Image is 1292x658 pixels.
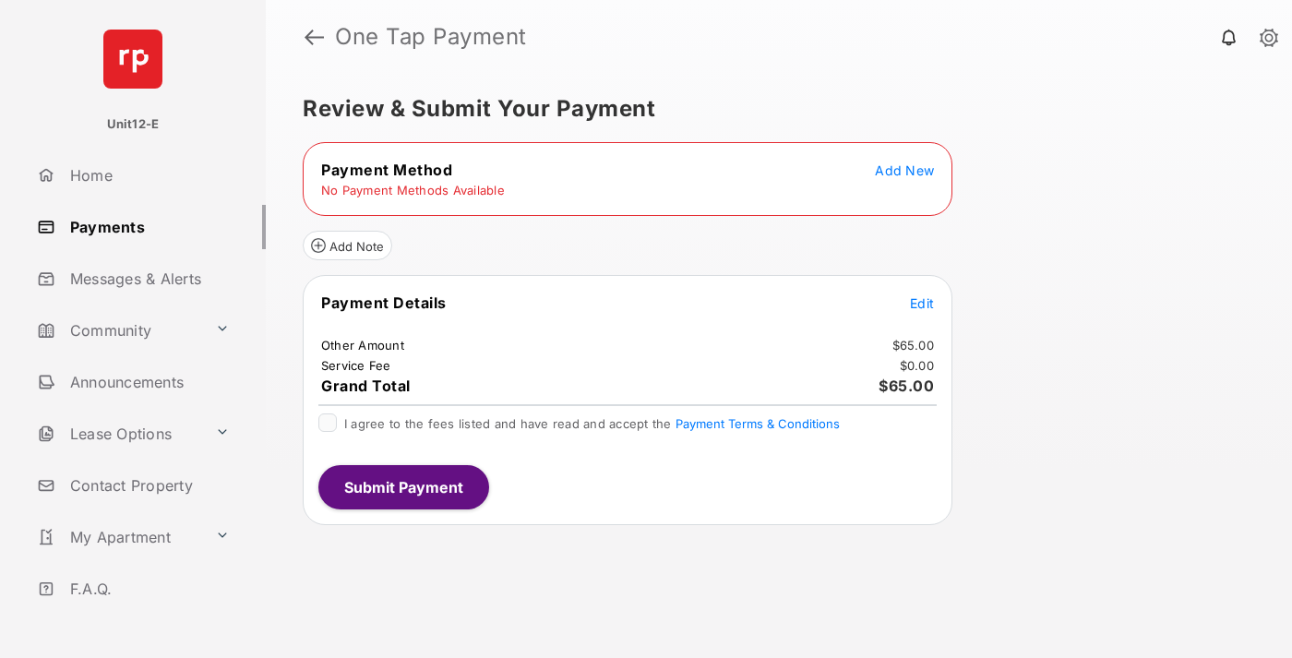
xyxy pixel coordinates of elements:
[30,360,266,404] a: Announcements
[30,515,208,559] a: My Apartment
[30,463,266,508] a: Contact Property
[320,337,405,353] td: Other Amount
[899,357,935,374] td: $0.00
[303,98,1240,120] h5: Review & Submit Your Payment
[320,357,392,374] td: Service Fee
[910,295,934,311] span: Edit
[879,377,934,395] span: $65.00
[875,161,934,179] button: Add New
[30,153,266,197] a: Home
[910,293,934,312] button: Edit
[30,412,208,456] a: Lease Options
[344,416,840,431] span: I agree to the fees listed and have read and accept the
[320,182,506,198] td: No Payment Methods Available
[303,231,392,260] button: Add Note
[30,308,208,353] a: Community
[107,115,160,134] p: Unit12-E
[321,161,452,179] span: Payment Method
[103,30,162,89] img: svg+xml;base64,PHN2ZyB4bWxucz0iaHR0cDovL3d3dy53My5vcmcvMjAwMC9zdmciIHdpZHRoPSI2NCIgaGVpZ2h0PSI2NC...
[321,293,447,312] span: Payment Details
[335,26,527,48] strong: One Tap Payment
[321,377,411,395] span: Grand Total
[318,465,489,509] button: Submit Payment
[30,205,266,249] a: Payments
[30,567,266,611] a: F.A.Q.
[875,162,934,178] span: Add New
[891,337,936,353] td: $65.00
[676,416,840,431] button: I agree to the fees listed and have read and accept the
[30,257,266,301] a: Messages & Alerts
